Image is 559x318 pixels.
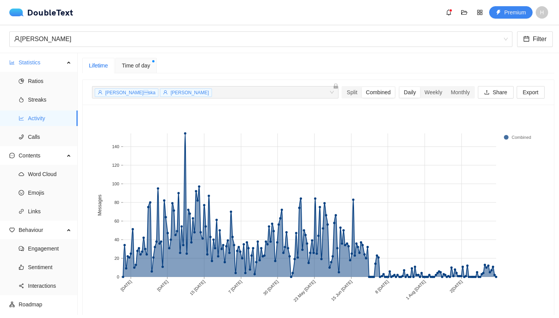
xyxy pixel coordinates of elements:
span: Calls [28,129,71,145]
span: like [19,264,24,270]
div: DoubleText [9,9,73,16]
span: phone [19,134,24,140]
span: Paulina Pęska [14,32,508,47]
text: 15 Jun [DATE] [330,279,353,302]
span: smile [19,190,24,195]
span: [PERSON_NAME] [170,90,209,95]
span: share-alt [19,283,24,289]
text: 30 [DATE] [262,279,279,296]
span: link [19,209,24,214]
text: 7 [DATE] [227,279,243,294]
span: Word Cloud [28,166,71,182]
span: user [14,36,20,42]
div: [PERSON_NAME] [14,32,501,47]
span: message [9,153,15,158]
span: lock [333,83,339,89]
span: Statistics [19,55,64,70]
span: Activity [28,111,71,126]
span: Share [493,88,507,97]
text: 60 [115,219,119,223]
span: heart [9,227,15,233]
span: appstore [474,9,486,16]
button: thunderboltPremium [489,6,533,19]
text: [DATE] [120,279,132,292]
button: uploadShare [478,86,513,99]
div: Lifetime [89,61,108,70]
div: Split [342,87,361,98]
text: 120 [112,163,119,168]
span: H [540,6,544,19]
span: Premium [504,8,526,17]
text: 40 [115,237,119,242]
span: [PERSON_NAME]ska [105,90,155,95]
span: calendar [523,36,529,43]
span: Links [28,204,71,219]
a: logoDoubleText [9,9,73,16]
span: cloud [19,171,24,177]
button: Export [517,86,545,99]
span: thunderbolt [496,10,501,16]
span: Sentiment [28,259,71,275]
span: user [163,90,168,95]
span: bar-chart [9,60,15,65]
span: Time of day [122,61,150,70]
span: Export [523,88,538,97]
text: 0 [117,275,119,279]
span: Interactions [28,278,71,294]
span: Contents [19,148,64,163]
span: Roadmap [19,297,71,312]
text: 8 [DATE] [374,279,389,294]
span: upload [484,90,490,96]
text: 1 Aug [DATE] [405,279,426,301]
text: Messages [97,195,102,216]
button: calendarFilter [517,31,553,47]
span: pie-chart [19,78,24,84]
button: folder-open [458,6,470,19]
div: Daily [399,87,420,98]
button: appstore [474,6,486,19]
img: logo [9,9,27,16]
div: Combined [362,87,395,98]
span: Behaviour [19,222,64,238]
span: line-chart [19,116,24,121]
span: user [98,90,102,95]
span: folder-open [458,9,470,16]
div: Weekly [420,87,446,98]
text: 2[DATE] [449,279,463,294]
text: 80 [115,200,119,205]
text: 20 [115,256,119,261]
text: [DATE] [156,279,169,292]
span: Filter [533,34,547,44]
span: comment [19,246,24,251]
text: 23 May [DATE] [293,279,316,303]
text: 100 [112,181,119,186]
span: fire [19,97,24,102]
span: Streaks [28,92,71,107]
text: 140 [112,144,119,149]
span: Emojis [28,185,71,200]
span: bell [443,9,455,16]
button: bell [443,6,455,19]
div: Monthly [446,87,474,98]
text: 15 [DATE] [189,279,206,296]
span: apartment [9,302,15,307]
span: Ratios [28,73,71,89]
span: Engagement [28,241,71,256]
